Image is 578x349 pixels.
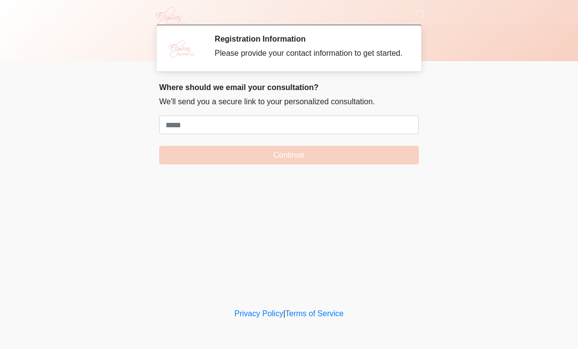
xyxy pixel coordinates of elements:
p: We'll send you a secure link to your personalized consultation. [159,96,419,108]
div: Please provide your contact information to get started. [215,47,404,59]
img: Elysian Aesthetics Logo [149,7,191,28]
h2: Where should we email your consultation? [159,83,419,92]
h2: Registration Information [215,34,404,44]
a: Terms of Service [285,309,343,318]
img: Agent Avatar [167,34,196,64]
a: Privacy Policy [235,309,284,318]
button: Continue [159,146,419,164]
a: | [283,309,285,318]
